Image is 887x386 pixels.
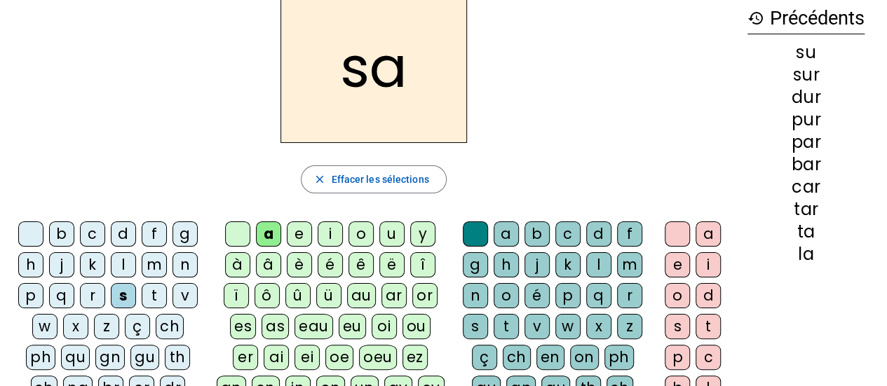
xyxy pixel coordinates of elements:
div: o [494,283,519,308]
div: ei [294,345,320,370]
div: ë [379,252,405,277]
span: Effacer les sélections [331,171,428,188]
div: oi [372,314,397,339]
h3: Précédents [747,3,865,34]
div: gu [130,345,159,370]
div: à [225,252,250,277]
div: car [747,179,865,195]
div: z [94,314,119,339]
div: n [172,252,198,277]
div: é [524,283,550,308]
div: a [256,221,281,247]
div: l [111,252,136,277]
div: h [18,252,43,277]
div: è [287,252,312,277]
div: a [696,221,721,247]
div: ch [156,314,184,339]
div: d [696,283,721,308]
div: q [586,283,611,308]
div: ez [402,345,428,370]
div: eau [294,314,333,339]
div: au [347,283,376,308]
div: ou [402,314,431,339]
div: i [318,221,343,247]
div: d [111,221,136,247]
div: m [617,252,642,277]
div: bar [747,156,865,173]
div: qu [61,345,90,370]
div: â [256,252,281,277]
div: t [142,283,167,308]
div: z [617,314,642,339]
div: j [524,252,550,277]
div: par [747,134,865,151]
button: Effacer les sélections [301,165,446,193]
div: s [111,283,136,308]
div: i [696,252,721,277]
div: e [665,252,690,277]
div: f [617,221,642,247]
div: su [747,44,865,61]
div: pur [747,111,865,128]
mat-icon: history [747,10,764,27]
div: th [165,345,190,370]
div: ph [604,345,634,370]
div: la [747,246,865,263]
div: r [617,283,642,308]
div: o [348,221,374,247]
div: l [586,252,611,277]
div: on [570,345,599,370]
div: b [524,221,550,247]
div: k [80,252,105,277]
div: u [379,221,405,247]
div: n [463,283,488,308]
div: ch [503,345,531,370]
div: û [285,283,311,308]
div: é [318,252,343,277]
div: v [172,283,198,308]
div: p [665,345,690,370]
div: ar [381,283,407,308]
div: sur [747,67,865,83]
div: er [233,345,258,370]
div: eu [339,314,366,339]
div: c [696,345,721,370]
div: ç [472,345,497,370]
div: r [80,283,105,308]
div: es [230,314,256,339]
div: w [32,314,57,339]
div: g [172,221,198,247]
div: ê [348,252,374,277]
mat-icon: close [313,173,325,186]
div: oe [325,345,353,370]
div: j [49,252,74,277]
div: tar [747,201,865,218]
div: e [287,221,312,247]
div: f [142,221,167,247]
div: ai [264,345,289,370]
div: v [524,314,550,339]
div: or [412,283,438,308]
div: oeu [359,345,397,370]
div: d [586,221,611,247]
div: as [262,314,289,339]
div: en [536,345,564,370]
div: b [49,221,74,247]
div: ta [747,223,865,240]
div: q [49,283,74,308]
div: ç [125,314,150,339]
div: dur [747,89,865,106]
div: î [410,252,435,277]
div: g [463,252,488,277]
div: t [696,314,721,339]
div: k [555,252,581,277]
div: y [410,221,435,247]
div: ü [316,283,341,308]
div: c [80,221,105,247]
div: t [494,314,519,339]
div: s [665,314,690,339]
div: c [555,221,581,247]
div: gn [95,345,125,370]
div: p [555,283,581,308]
div: ï [224,283,249,308]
